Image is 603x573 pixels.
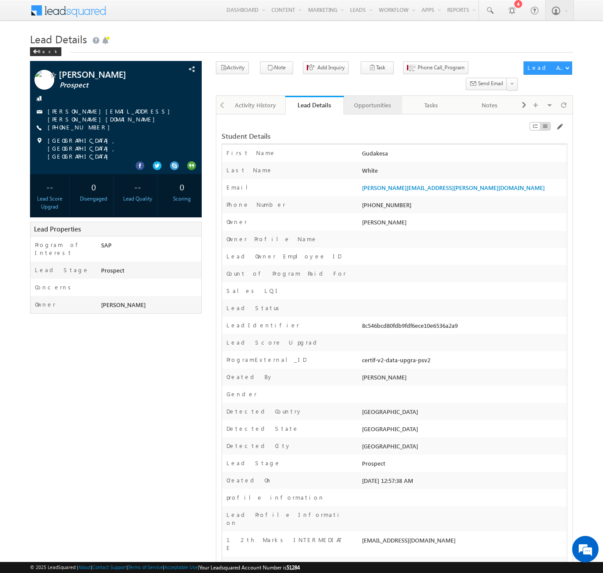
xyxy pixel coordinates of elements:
span: [PHONE_NUMBER] [48,123,114,132]
label: 12th Marks INTERMEDIATE [226,536,347,552]
button: Lead Actions [524,61,572,75]
label: Phone Number [226,201,286,209]
label: Lead Profile Information [226,511,347,527]
button: Activity [216,61,249,74]
label: Owner [226,218,247,226]
a: Notes [460,96,519,114]
a: [PERSON_NAME][EMAIL_ADDRESS][PERSON_NAME][DOMAIN_NAME] [362,184,545,191]
label: ProgramExternal_ID [226,356,306,364]
span: 51284 [286,564,300,571]
label: Email [226,183,255,191]
div: Back [30,47,61,56]
div: [GEOGRAPHIC_DATA] [360,425,567,437]
span: [PERSON_NAME] [101,301,146,308]
button: Task [361,61,394,74]
a: [PERSON_NAME][EMAIL_ADDRESS][PERSON_NAME][DOMAIN_NAME] [48,107,174,123]
button: Phone Call_Program [403,61,468,74]
div: [PHONE_NUMBER] [360,201,567,213]
button: Send Email [466,78,507,91]
label: Count of Program Paid For [226,269,346,277]
span: Add Inquiry [317,64,345,72]
label: Last Name [226,166,273,174]
a: Opportunities [344,96,402,114]
div: Minimize live chat window [145,4,166,26]
div: Chat with us now [46,46,148,58]
span: Phone Call_Program [418,64,464,72]
label: Gender [226,390,257,398]
div: [GEOGRAPHIC_DATA] [360,442,567,454]
span: Lead Properties [34,224,81,233]
div: 0 [76,178,111,195]
label: First Name [226,149,276,157]
label: Created By [226,373,273,381]
label: profile information [226,493,324,501]
a: Contact Support [92,564,127,570]
span: [PERSON_NAME] [59,70,165,79]
div: Gudakesa [360,149,567,161]
img: d_60004797649_company_0_60004797649 [15,46,37,58]
div: [DATE] 12:57:38 AM [360,476,567,489]
label: Lead Score Upgrad [226,338,320,346]
div: Opportunities [351,100,394,110]
div: Tasks [409,100,452,110]
button: Note [260,61,293,74]
label: Lead Stage [35,266,89,274]
label: Created On [226,476,272,484]
div: certif-v2-data-upgra-psv2 [360,356,567,368]
div: Lead Quality [121,195,155,203]
div: Lead Details [292,101,337,109]
span: [GEOGRAPHIC_DATA], [GEOGRAPHIC_DATA], [GEOGRAPHIC_DATA] [48,137,186,160]
div: Disengaged [76,195,111,203]
span: Lead Details [30,32,87,46]
span: © 2025 LeadSquared | | | | | [30,563,300,572]
span: Your Leadsquared Account Number is [199,564,300,571]
a: Activity History [227,96,285,114]
img: Profile photo [34,70,54,93]
div: [GEOGRAPHIC_DATA] [360,407,567,420]
label: LeadIdentifier [226,321,299,329]
label: Detected State [226,425,299,433]
div: Notes [467,100,511,110]
div: Lead Actions [528,64,565,72]
div: [EMAIL_ADDRESS][DOMAIN_NAME] [360,536,567,548]
button: Add Inquiry [303,61,349,74]
a: Acceptable Use [164,564,198,570]
div: White [360,166,567,178]
div: -- [121,178,155,195]
div: Scoring [164,195,199,203]
span: Send Email [478,80,503,87]
a: Lead Details [285,96,343,114]
label: Owner Profile Name [226,235,317,243]
div: Lead Score Upgrad [32,195,67,211]
a: Back [30,47,66,54]
textarea: Type your message and hit 'Enter' [11,82,161,265]
div: Student Details [222,132,449,140]
div: Activity History [234,100,277,110]
a: About [78,564,91,570]
div: [PERSON_NAME] [360,373,567,385]
div: 0 [164,178,199,195]
span: Prospect [60,81,166,90]
a: Terms of Service [128,564,163,570]
label: Lead Stage [226,459,281,467]
a: Tasks [402,96,460,114]
div: -- [32,178,67,195]
label: Detected Country [226,407,302,415]
div: 8c546bcd80fdb9fdf6ece10e6536a2a9 [360,321,567,334]
label: Owner [35,300,56,308]
label: Concerns [35,283,74,291]
label: Program of Interest [35,241,92,257]
label: Lead Status [226,304,283,312]
div: SAP [99,241,201,253]
label: Detected District [226,561,312,569]
div: Prospect [360,459,567,471]
div: Prospect [99,266,201,278]
em: Start Chat [120,272,160,284]
label: Lead Owner Employee ID [226,252,341,260]
label: Detected City [226,442,291,450]
label: Sales LQI [226,287,280,295]
span: [PERSON_NAME] [362,218,407,226]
